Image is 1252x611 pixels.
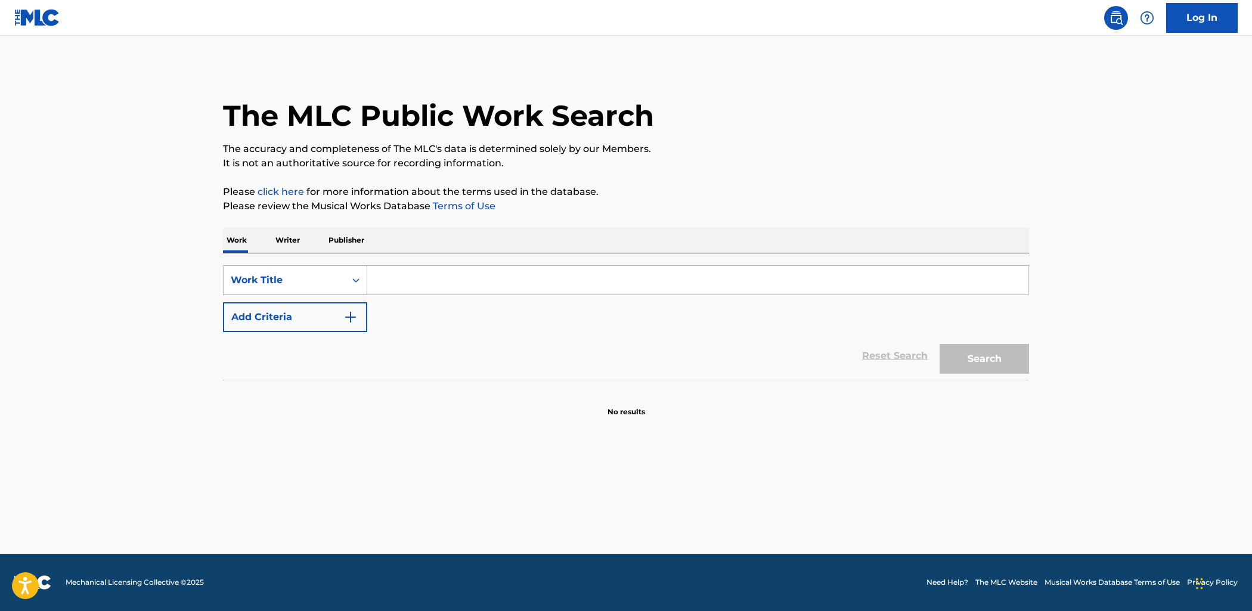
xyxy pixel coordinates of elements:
iframe: Chat Widget [1192,554,1252,611]
div: Drag [1196,566,1203,601]
form: Search Form [223,265,1029,380]
a: Musical Works Database Terms of Use [1045,577,1180,588]
img: logo [14,575,51,590]
h1: The MLC Public Work Search [223,98,654,134]
a: Log In [1166,3,1238,33]
p: Writer [272,228,303,253]
div: Work Title [231,273,338,287]
img: 9d2ae6d4665cec9f34b9.svg [343,310,358,324]
p: Please for more information about the terms used in the database. [223,185,1029,199]
p: It is not an authoritative source for recording information. [223,156,1029,170]
a: Privacy Policy [1187,577,1238,588]
div: Help [1135,6,1159,30]
p: No results [608,392,645,417]
a: click here [258,186,304,197]
img: MLC Logo [14,9,60,26]
a: The MLC Website [975,577,1037,588]
a: Need Help? [926,577,968,588]
p: Please review the Musical Works Database [223,199,1029,213]
p: Publisher [325,228,368,253]
button: Add Criteria [223,302,367,332]
img: help [1140,11,1154,25]
p: The accuracy and completeness of The MLC's data is determined solely by our Members. [223,142,1029,156]
a: Terms of Use [430,200,495,212]
a: Public Search [1104,6,1128,30]
img: search [1109,11,1123,25]
span: Mechanical Licensing Collective © 2025 [66,577,204,588]
p: Work [223,228,250,253]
